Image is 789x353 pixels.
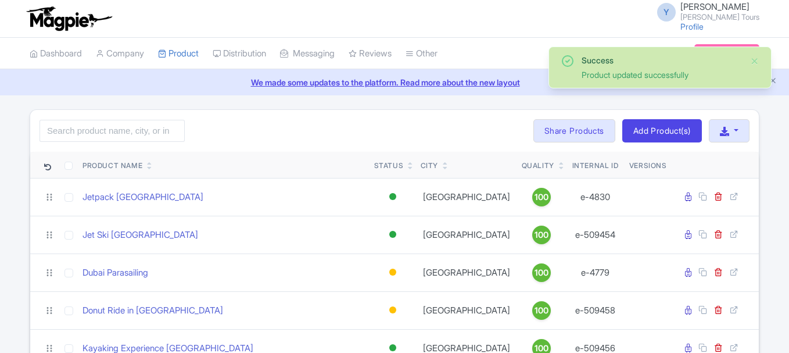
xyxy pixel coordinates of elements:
small: [PERSON_NAME] Tours [680,13,759,21]
img: logo-ab69f6fb50320c5b225c76a69d11143b.png [24,6,114,31]
a: Subscription [694,44,759,62]
div: Success [582,54,741,66]
div: Product updated successfully [582,69,741,81]
td: [GEOGRAPHIC_DATA] [416,291,517,329]
span: 100 [535,229,548,241]
a: Add Product(s) [622,119,702,142]
a: 100 [522,226,561,244]
a: Reviews [349,38,392,70]
td: [GEOGRAPHIC_DATA] [416,254,517,291]
div: Quality [522,161,554,171]
input: Search product name, city, or interal id [40,120,185,142]
span: [PERSON_NAME] [680,1,749,12]
a: Y [PERSON_NAME] [PERSON_NAME] Tours [650,2,759,21]
a: Donut Ride in [GEOGRAPHIC_DATA] [83,304,223,318]
a: Jetpack [GEOGRAPHIC_DATA] [83,191,203,204]
a: Jet Ski [GEOGRAPHIC_DATA] [83,229,198,242]
a: Profile [680,22,704,31]
div: Status [374,161,404,171]
td: [GEOGRAPHIC_DATA] [416,178,517,216]
button: Close [750,54,759,68]
a: Share Products [533,119,615,142]
div: Active [387,226,399,243]
a: 100 [522,301,561,320]
td: [GEOGRAPHIC_DATA] [416,216,517,254]
a: Product [158,38,199,70]
a: 100 [522,188,561,206]
div: Building [387,264,399,281]
th: Versions [625,152,672,179]
div: Active [387,188,399,205]
a: Company [96,38,144,70]
th: Internal ID [566,152,625,179]
a: Messaging [280,38,335,70]
button: Close announcement [769,75,777,88]
span: 100 [535,191,548,204]
a: We made some updates to the platform. Read more about the new layout [7,76,782,88]
td: e-509458 [566,291,625,329]
a: Dubai Parasailing [83,266,148,280]
td: e-509454 [566,216,625,254]
span: 100 [535,304,548,317]
span: Y [657,3,676,22]
div: Building [387,302,399,319]
span: 100 [535,266,548,279]
a: Distribution [213,38,266,70]
div: Product Name [83,161,142,171]
a: Other [406,38,437,70]
td: e-4830 [566,178,625,216]
div: City [421,161,438,171]
a: Dashboard [30,38,82,70]
a: 100 [522,263,561,282]
td: e-4779 [566,254,625,291]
